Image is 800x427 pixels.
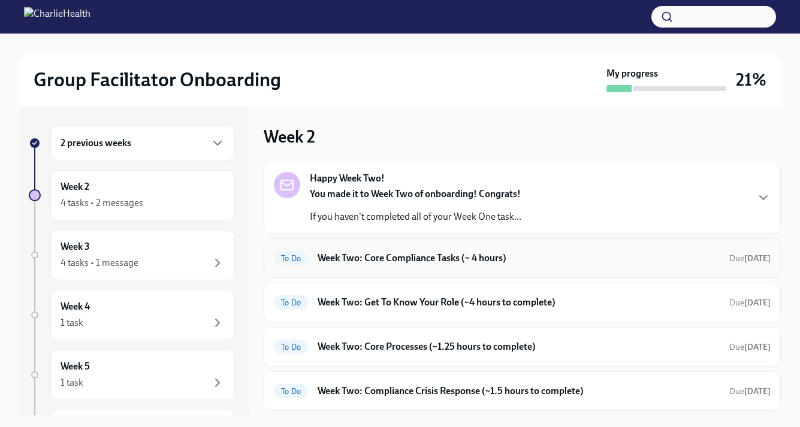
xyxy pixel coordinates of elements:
div: 1 task [61,376,83,389]
strong: [DATE] [744,386,771,396]
span: Due [729,298,771,308]
strong: [DATE] [744,253,771,264]
div: 4 tasks • 1 message [61,256,138,269]
h6: Week Two: Compliance Crisis Response (~1.5 hours to complete) [318,384,720,398]
div: 2 previous weeks [50,126,235,160]
h6: Week 4 [61,300,90,313]
h6: 2 previous weeks [61,137,131,150]
h6: Week 2 [61,180,89,193]
span: Due [729,386,771,396]
a: To DoWeek Two: Core Compliance Tasks (~ 4 hours)Due[DATE] [274,249,771,268]
span: To Do [274,387,308,396]
div: 1 task [61,316,83,329]
a: Week 51 task [29,350,235,400]
p: If you haven't completed all of your Week One task... [310,210,521,223]
span: September 29th, 2025 10:00 [729,297,771,308]
div: 4 tasks • 2 messages [61,196,143,210]
strong: [DATE] [744,298,771,308]
span: Due [729,253,771,264]
h2: Group Facilitator Onboarding [34,68,281,92]
a: To DoWeek Two: Get To Know Your Role (~4 hours to complete)Due[DATE] [274,293,771,312]
span: To Do [274,343,308,352]
a: To DoWeek Two: Core Processes (~1.25 hours to complete)Due[DATE] [274,337,771,356]
h6: Week 3 [61,240,90,253]
strong: My progress [606,67,658,80]
span: To Do [274,254,308,263]
h6: Week Two: Core Compliance Tasks (~ 4 hours) [318,252,720,265]
a: To DoWeek Two: Compliance Crisis Response (~1.5 hours to complete)Due[DATE] [274,381,771,401]
span: Due [729,342,771,352]
span: September 29th, 2025 10:00 [729,341,771,353]
span: September 29th, 2025 10:00 [729,386,771,397]
h6: Week 5 [61,360,90,373]
a: Week 34 tasks • 1 message [29,230,235,280]
a: Week 41 task [29,290,235,340]
img: CharlieHealth [24,7,90,26]
span: September 29th, 2025 10:00 [729,253,771,264]
strong: Happy Week Two! [310,172,385,185]
h6: Week Two: Core Processes (~1.25 hours to complete) [318,340,720,353]
strong: [DATE] [744,342,771,352]
h3: Week 2 [264,126,315,147]
strong: You made it to Week Two of onboarding! Congrats! [310,188,521,199]
span: To Do [274,298,308,307]
h3: 21% [736,69,766,90]
a: Week 24 tasks • 2 messages [29,170,235,220]
h6: Week Two: Get To Know Your Role (~4 hours to complete) [318,296,720,309]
